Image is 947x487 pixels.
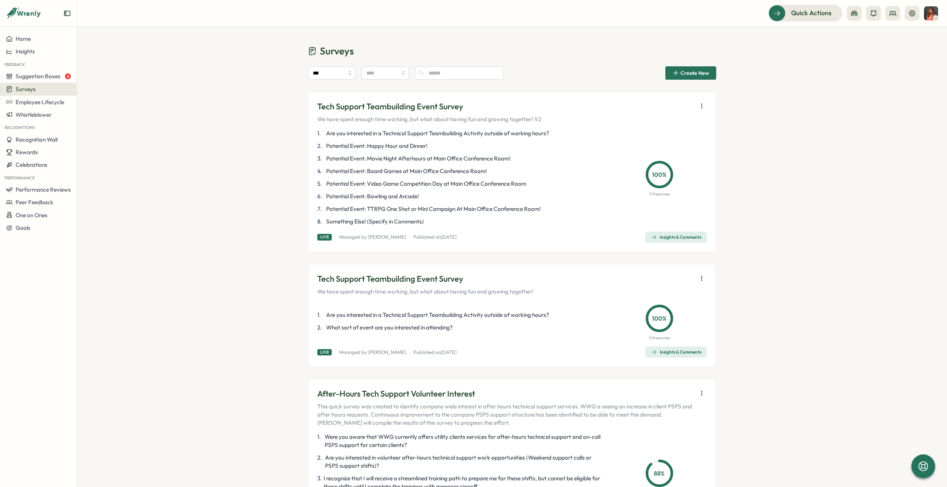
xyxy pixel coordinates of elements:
span: Suggestion Boxes [16,73,60,80]
span: 1 . [317,129,325,138]
button: Expand sidebar [63,10,71,17]
div: Insights & Comments [651,349,701,355]
p: Managed by [339,234,406,241]
span: 4 [65,73,71,79]
span: Potential Event: Board Games at Main Office Conference Room! [326,167,487,175]
img: Nikki Kean [924,6,938,20]
button: Insights & Comments [645,232,707,243]
span: Potential Event: Video Game Competition Day at Main Office Conference Room [326,180,526,188]
span: Rewards [16,149,38,156]
span: Surveys [320,44,354,57]
p: 100 % [648,314,671,323]
span: 2 . [317,454,324,470]
p: Managed by [339,349,406,356]
span: 4 . [317,167,325,175]
div: Live [317,349,332,355]
a: [PERSON_NAME] [368,349,406,355]
div: Insights & Comments [651,234,701,240]
span: Potential Event: Movie Night Afterhours at Main Office Conference Room! [326,155,511,163]
p: We have spent enough time working, but what about having fun and growing together! V2 [317,115,541,123]
a: [PERSON_NAME] [368,234,406,240]
span: Quick Actions [791,8,832,18]
span: 8 . [317,218,325,226]
span: Are you interested in volunteer after-hours technical support work opportunities (Weekend support... [325,454,603,470]
span: Create New [681,70,709,76]
span: [DATE] [441,234,456,240]
p: After-Hours Tech Support Volunteer Interest [317,388,694,400]
span: Are you interested in a Technical Support Teambuilding Activity outside of working hours? [326,129,549,138]
span: 3 . [317,155,325,163]
span: 2 . [317,142,325,150]
span: Employee Lifecycle [16,99,64,106]
span: 1 . [317,433,323,449]
p: We have spent enough time working, but what about having fun and growing together! [317,288,533,296]
span: Peer Feedback [16,199,53,206]
span: 2 . [317,324,325,332]
span: One on Ones [16,212,47,219]
p: Published on [413,349,456,356]
span: Potential Event: Happy Hour and Dinner! [326,142,427,150]
span: Are you interested in a Technical Support Teambuilding Activity outside of working hours? [326,311,549,319]
span: [DATE] [441,349,456,355]
span: 5 . [317,180,325,188]
span: Celebrations [16,161,47,168]
p: Published on [413,234,456,241]
span: Were you aware that WWG currently offers utility clients services for after-hours technical suppo... [325,433,603,449]
span: Performance Reviews [16,186,71,193]
button: Quick Actions [769,5,842,21]
p: 7 / 7 responses [649,191,670,197]
span: Home [16,35,31,42]
span: 1 . [317,311,325,319]
span: Goals [16,224,30,231]
span: Whistleblower [16,111,52,118]
p: This quick survey was created to identify company wide interest in after hours technical support ... [317,402,694,427]
p: 100 % [648,170,671,179]
span: 6 . [317,192,325,201]
p: 5 / 5 responses [649,335,670,341]
span: Something Else! (Specify in Comments) [326,218,424,226]
span: Insights [16,48,35,55]
p: Tech Support Teambuilding Event Survey [317,273,533,285]
p: 88 % [648,469,671,478]
span: Recognition Wall [16,136,58,143]
span: 7 . [317,205,325,213]
div: Live [317,234,332,240]
span: Surveys [16,86,36,93]
span: Potential Event: Bowling and Arcade! [326,192,419,201]
span: What sort of event are you interested in attending? [326,324,453,332]
span: Potential Event: TTRPG One Shot or Mini Campaign At Main Office Conference Room! [326,205,541,213]
button: Create New [665,66,716,80]
p: Tech Support Teambuilding Event Survey [317,101,541,112]
button: Insights & Comments [645,347,707,358]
